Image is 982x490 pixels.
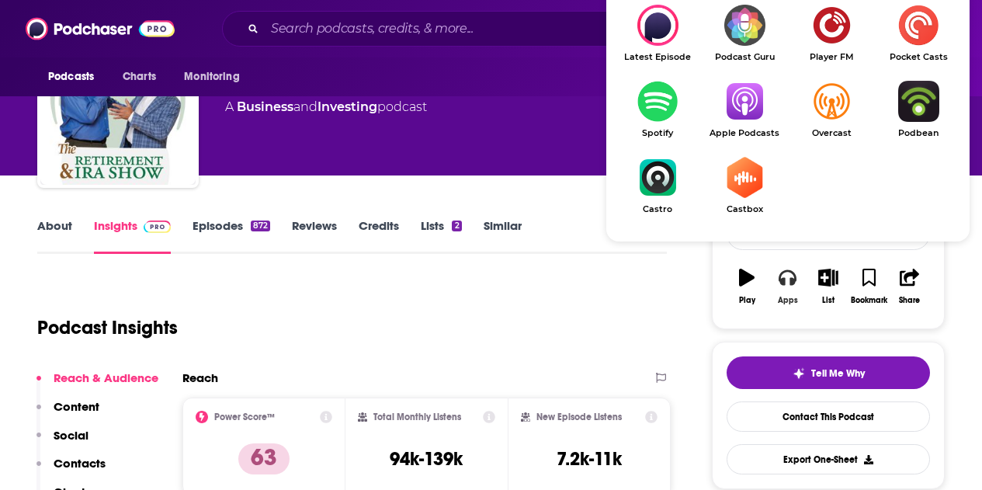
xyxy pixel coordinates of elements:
a: Episodes872 [193,218,270,254]
button: Bookmark [848,259,889,315]
a: Credits [359,218,399,254]
input: Search podcasts, credits, & more... [265,16,665,41]
a: Business [237,99,293,114]
h1: Podcast Insights [37,316,178,339]
div: Share [899,296,920,305]
h2: Power Score™ [214,412,275,422]
div: Search podcasts, credits, & more... [222,11,806,47]
span: Latest Episode [614,52,701,62]
h2: New Episode Listens [536,412,622,422]
a: SpotifySpotify [614,81,701,138]
span: Spotify [614,128,701,138]
button: Reach & Audience [36,370,158,399]
h3: 7.2k-11k [557,447,622,471]
a: Podcast GuruPodcast Guru [701,5,788,62]
button: Share [890,259,930,315]
img: tell me why sparkle [793,367,805,380]
span: Pocket Casts [875,52,962,62]
img: Podchaser - Follow, Share and Rate Podcasts [26,14,175,43]
p: Contacts [54,456,106,471]
span: Podbean [875,128,962,138]
a: CastboxCastbox [701,157,788,214]
p: Reach & Audience [54,370,158,385]
img: Podchaser Pro [144,221,171,233]
span: Podcast Guru [701,52,788,62]
button: open menu [37,62,114,92]
button: Export One-Sheet [727,444,930,474]
a: InsightsPodchaser Pro [94,218,171,254]
span: and [293,99,318,114]
p: Social [54,428,88,443]
a: Lists2 [421,218,461,254]
a: Investing [318,99,377,114]
a: PodbeanPodbean [875,81,962,138]
h2: Reach [182,370,218,385]
button: Contacts [36,456,106,485]
div: Bookmark [851,296,887,305]
span: Monitoring [184,66,239,88]
span: Apple Podcasts [701,128,788,138]
div: 872 [251,221,270,231]
div: The Retirement and IRA Show on Latest Episode [614,5,701,62]
p: 63 [238,443,290,474]
a: About [37,218,72,254]
div: A podcast [225,98,427,116]
div: Apps [778,296,798,305]
span: Tell Me Why [811,367,865,380]
span: Player FM [788,52,875,62]
a: OvercastOvercast [788,81,875,138]
div: 2 [452,221,461,231]
a: CastroCastro [614,157,701,214]
button: Content [36,399,99,428]
a: Charts [113,62,165,92]
a: Apple PodcastsApple Podcasts [701,81,788,138]
button: Social [36,428,88,457]
a: Player FMPlayer FM [788,5,875,62]
span: Charts [123,66,156,88]
img: The Retirement and IRA Show [40,30,196,185]
button: Play [727,259,767,315]
span: Podcasts [48,66,94,88]
button: List [808,259,848,315]
button: open menu [173,62,259,92]
a: Contact This Podcast [727,401,930,432]
div: List [822,296,835,305]
div: Play [739,296,755,305]
h2: Total Monthly Listens [373,412,461,422]
a: Reviews [292,218,337,254]
span: Overcast [788,128,875,138]
a: Similar [484,218,522,254]
span: Castbox [701,204,788,214]
p: Content [54,399,99,414]
h3: 94k-139k [390,447,463,471]
a: Pocket CastsPocket Casts [875,5,962,62]
button: tell me why sparkleTell Me Why [727,356,930,389]
button: Apps [767,259,807,315]
span: Castro [614,204,701,214]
